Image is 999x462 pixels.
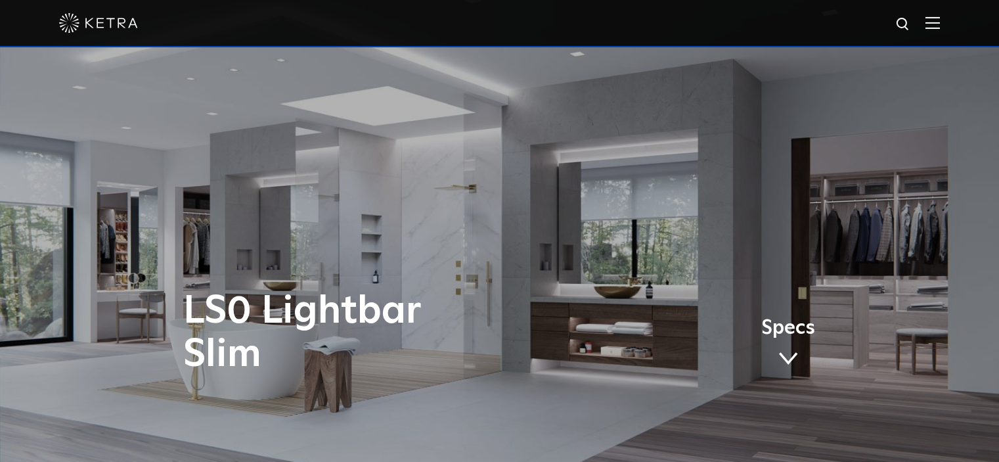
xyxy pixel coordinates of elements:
a: Specs [761,319,815,370]
img: ketra-logo-2019-white [59,13,138,33]
h1: LS0 Lightbar Slim [183,290,554,377]
img: search icon [895,16,912,33]
span: Specs [761,319,815,338]
img: Hamburger%20Nav.svg [925,16,940,29]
